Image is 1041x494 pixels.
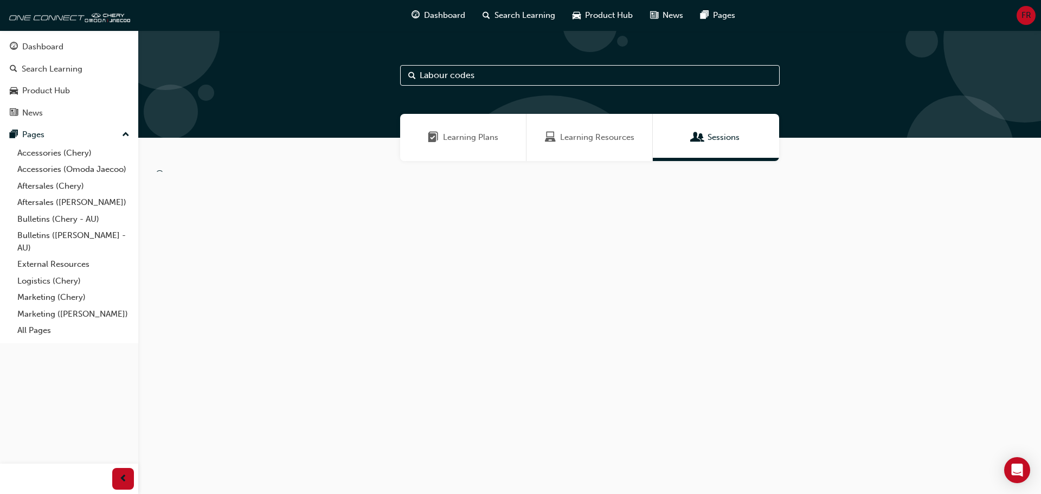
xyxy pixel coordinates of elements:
[10,86,18,96] span: car-icon
[653,114,779,161] a: SessionsSessions
[4,125,134,145] button: Pages
[22,63,82,75] div: Search Learning
[545,131,556,144] span: Learning Resources
[560,131,634,144] span: Learning Resources
[13,178,134,195] a: Aftersales (Chery)
[1017,6,1036,25] button: FR
[474,4,564,27] a: search-iconSearch Learning
[663,9,683,22] span: News
[22,85,70,97] div: Product Hub
[4,35,134,125] button: DashboardSearch LearningProduct HubNews
[564,4,641,27] a: car-iconProduct Hub
[4,59,134,79] a: Search Learning
[10,130,18,140] span: pages-icon
[641,4,692,27] a: news-iconNews
[13,227,134,256] a: Bulletins ([PERSON_NAME] - AU)
[412,9,420,22] span: guage-icon
[13,194,134,211] a: Aftersales ([PERSON_NAME])
[13,256,134,273] a: External Resources
[10,42,18,52] span: guage-icon
[443,131,498,144] span: Learning Plans
[1004,457,1030,483] div: Open Intercom Messenger
[22,107,43,119] div: News
[122,128,130,142] span: up-icon
[428,131,439,144] span: Learning Plans
[13,322,134,339] a: All Pages
[701,9,709,22] span: pages-icon
[692,4,744,27] a: pages-iconPages
[650,9,658,22] span: news-icon
[526,114,653,161] a: Learning ResourcesLearning Resources
[10,108,18,118] span: news-icon
[4,81,134,101] a: Product Hub
[403,4,474,27] a: guage-iconDashboard
[5,4,130,26] img: oneconnect
[4,103,134,123] a: News
[10,65,17,74] span: search-icon
[585,9,633,22] span: Product Hub
[708,131,740,144] span: Sessions
[13,161,134,178] a: Accessories (Omoda Jaecoo)
[119,472,127,486] span: prev-icon
[22,41,63,53] div: Dashboard
[692,131,703,144] span: Sessions
[400,114,526,161] a: Learning PlansLearning Plans
[494,9,555,22] span: Search Learning
[13,273,134,290] a: Logistics (Chery)
[13,211,134,228] a: Bulletins (Chery - AU)
[1021,9,1031,22] span: FR
[483,9,490,22] span: search-icon
[400,65,780,86] input: Search...
[22,129,44,141] div: Pages
[573,9,581,22] span: car-icon
[713,9,735,22] span: Pages
[4,37,134,57] a: Dashboard
[13,289,134,306] a: Marketing (Chery)
[13,145,134,162] a: Accessories (Chery)
[13,306,134,323] a: Marketing ([PERSON_NAME])
[424,9,465,22] span: Dashboard
[408,69,416,82] span: Search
